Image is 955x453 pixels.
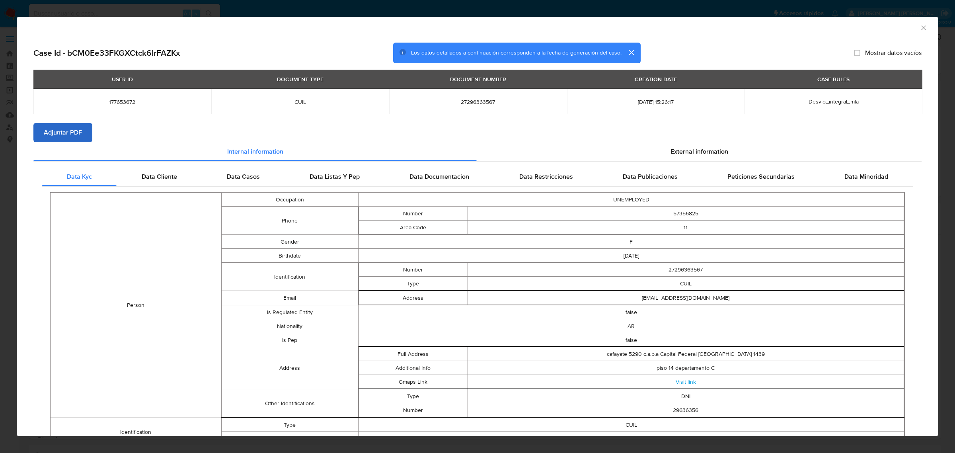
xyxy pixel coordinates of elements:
div: USER ID [107,72,138,86]
span: CUIL [221,98,380,105]
td: [EMAIL_ADDRESS][DOMAIN_NAME] [468,291,904,305]
td: 11 [468,221,904,234]
h2: Case Id - bCM0Ee33FKGXCtck6lrFAZKx [33,48,180,58]
div: Detailed internal info [42,167,913,186]
td: F [358,235,904,249]
td: CUIL [468,277,904,291]
span: Data Restricciones [519,172,573,181]
td: Identification [222,263,358,291]
td: Person [51,193,221,418]
td: Type [359,277,468,291]
span: External information [670,147,728,156]
span: [DATE] 15:26:17 [577,98,735,105]
td: 27296363567 [468,263,904,277]
td: cafayate 5290 c.a.b.a Capital Federal [GEOGRAPHIC_DATA] 1439 [468,347,904,361]
td: Gmaps Link [359,375,468,389]
div: CASE RULES [813,72,854,86]
td: Is Regulated Entity [222,305,358,319]
td: Area Code [359,221,468,234]
td: [DATE] [358,249,904,263]
td: Number [222,432,358,446]
span: Adjuntar PDF [44,124,82,141]
td: Gender [222,235,358,249]
td: Phone [222,207,358,235]
td: Address [222,347,358,389]
span: Mostrar datos vacíos [865,49,922,57]
span: Los datos detallados a continuación corresponden a la fecha de generación del caso. [411,49,622,57]
td: false [358,333,904,347]
div: DOCUMENT TYPE [272,72,328,86]
span: Data Documentacion [409,172,469,181]
td: Number [359,263,468,277]
td: Occupation [222,193,358,207]
button: Cerrar ventana [920,24,927,31]
td: Email [222,291,358,305]
td: Birthdate [222,249,358,263]
td: CUIL [358,418,904,432]
td: Identification [51,418,221,446]
div: Detailed info [33,142,922,161]
div: CREATION DATE [630,72,682,86]
span: Data Minoridad [844,172,888,181]
a: Visit link [676,378,696,386]
span: 177653672 [43,98,202,105]
input: Mostrar datos vacíos [854,50,860,56]
td: Full Address [359,347,468,361]
td: UNEMPLOYED [358,193,904,207]
span: Data Casos [227,172,260,181]
span: Data Listas Y Pep [310,172,360,181]
span: Internal information [227,147,283,156]
span: Desvio_integral_mla [809,98,859,105]
span: Data Publicaciones [623,172,678,181]
td: Type [222,418,358,432]
td: Number [359,403,468,417]
div: closure-recommendation-modal [17,17,938,436]
td: false [358,305,904,319]
td: DNI [468,389,904,403]
span: Peticiones Secundarias [727,172,795,181]
td: AR [358,319,904,333]
td: piso 14 departamento C [468,361,904,375]
td: 27296363567 [358,432,904,446]
button: cerrar [622,43,641,62]
td: 29636356 [468,403,904,417]
td: Additional Info [359,361,468,375]
td: Number [359,207,468,221]
span: Data Cliente [142,172,177,181]
span: 27296363567 [399,98,557,105]
td: Nationality [222,319,358,333]
td: 57356825 [468,207,904,221]
td: Is Pep [222,333,358,347]
button: Adjuntar PDF [33,123,92,142]
td: Address [359,291,468,305]
td: Type [359,389,468,403]
td: Other Identifications [222,389,358,418]
div: DOCUMENT NUMBER [445,72,511,86]
span: Data Kyc [67,172,92,181]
